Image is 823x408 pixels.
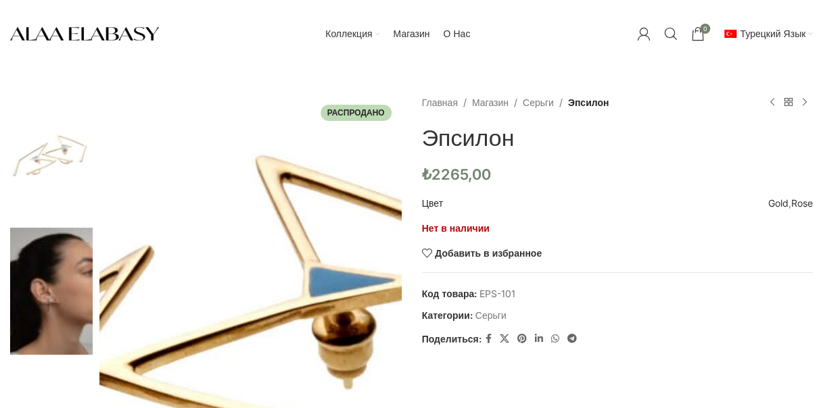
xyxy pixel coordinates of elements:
span: EPS-101 [479,288,515,299]
h1: Эпсилон [422,124,814,152]
a: Следующий продукт [797,95,813,111]
table: Сведения о продукте [422,197,814,210]
a: Социальная связь Pinterest [513,330,531,348]
a: Предыдущий продукт [764,95,780,111]
span: Код товара: [422,288,477,299]
div: Главный маршрутизатор [166,20,630,47]
span: Турецкий язык [740,28,805,39]
span: Эпсилон [568,95,609,110]
span: Категории: [422,309,473,321]
span: 0 [700,24,710,34]
td: , [768,197,813,210]
p: Нет в наличии [422,223,814,234]
a: Ссылка в социальных сетях Telegram [563,330,581,348]
nav: Breadcrumb [422,95,751,111]
a: О нас [443,20,470,47]
span: Распродано [321,105,392,121]
a: Rose [791,197,813,209]
span: ₺ [422,165,431,183]
a: Серьги [475,309,507,321]
img: Эпсилон [10,95,93,221]
a: Обыск [657,20,684,47]
div: Вторичная навигация [714,20,820,47]
span: Коллекция [325,28,372,41]
span: Добавить в избранное [435,249,542,258]
a: 0 [684,20,711,47]
img: Турецкий язык [724,30,736,38]
a: Gold [768,197,789,209]
a: Добавить в избранное [422,248,542,258]
a: тр_ТРТурецкий язык [721,20,813,47]
a: X social link [496,330,513,348]
span: Поделиться: [422,332,481,347]
span: Цвет [422,197,443,210]
span: О нас [443,28,470,41]
img: Эпсилон - Визуальный 2 [10,228,93,354]
a: Социальная связь WhatsApp [547,330,563,348]
a: Серьги [523,95,554,110]
a: Главная [422,95,458,110]
bdi: 2265,00 [422,165,491,183]
a: Магазин [472,95,509,110]
span: Магазин [393,28,429,41]
a: Коллекция [325,20,379,47]
a: Социальная связь в Facebook [481,330,496,348]
a: Социальная связь Linkedin [531,330,547,348]
a: Магазин [393,20,429,47]
a: Site logo [10,27,159,39]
